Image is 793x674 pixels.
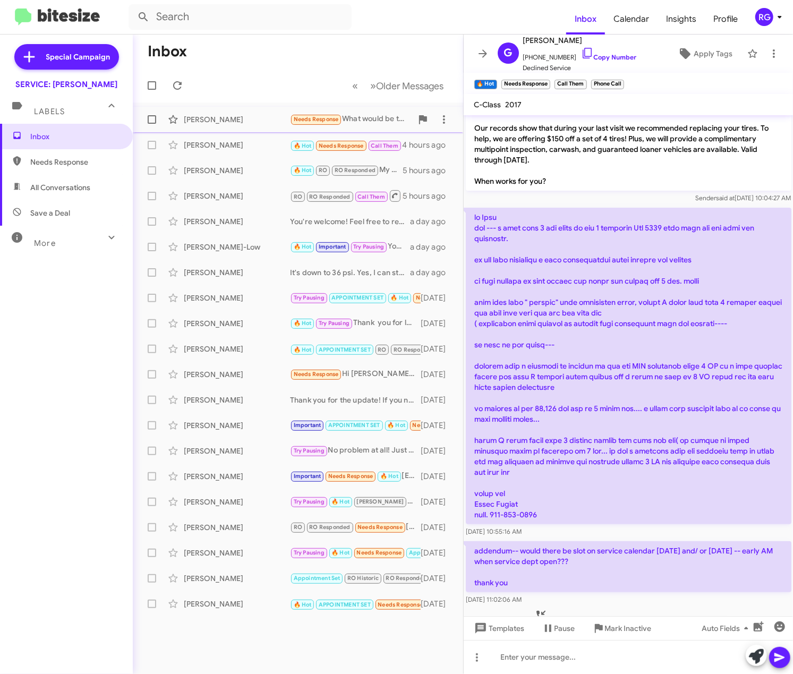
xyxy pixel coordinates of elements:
[364,75,450,97] button: Next
[555,80,586,89] small: Call Them
[605,619,652,638] span: Mark Inactive
[416,294,461,301] span: Needs Response
[421,293,455,303] div: [DATE]
[294,371,339,378] span: Needs Response
[702,619,753,638] span: Auto Fields
[346,75,365,97] button: Previous
[667,44,742,63] button: Apply Tags
[290,164,403,176] div: My car is currently there for service
[523,47,637,63] span: [PHONE_NUMBER]
[523,63,637,73] span: Declined Service
[319,601,371,608] span: APPOINTMENT SET
[716,194,735,202] span: said at
[294,575,340,582] span: Appointment Set
[34,238,56,248] span: More
[584,619,660,638] button: Mark Inactive
[184,395,290,405] div: [PERSON_NAME]
[290,445,421,457] div: No problem at all! Just reach out when you're back in [GEOGRAPHIC_DATA], and we'll schedule your ...
[331,294,383,301] span: APPOINTMENT SET
[294,473,321,480] span: Important
[290,113,412,125] div: What would be the total?
[290,267,410,278] div: It's down to 36 psi. Yes, I can stop by in about an hour and a half. Thanks
[755,8,773,26] div: RG
[695,194,791,202] span: Sender [DATE] 10:04:27 AM
[694,44,732,63] span: Apply Tags
[410,267,455,278] div: a day ago
[474,100,501,109] span: C-Class
[421,318,455,329] div: [DATE]
[413,422,458,429] span: Needs Response
[309,193,350,200] span: RO Responded
[530,609,726,625] span: called you on [DATE] 11:31:16 AM
[357,524,403,531] span: Needs Response
[290,470,421,482] div: [EMAIL_ADDRESS][DOMAIN_NAME] Could you please send me all the inspection and the info from your e...
[290,368,421,380] div: Hi [PERSON_NAME], now is not a good time. I will call you when I'm ready to bring my car in. Than...
[421,573,455,584] div: [DATE]
[387,422,405,429] span: 🔥 Hot
[184,191,290,201] div: [PERSON_NAME]
[294,243,312,250] span: 🔥 Hot
[658,4,705,35] span: Insights
[353,79,359,92] span: «
[184,140,290,150] div: [PERSON_NAME]
[30,182,90,193] span: All Conversations
[693,619,761,638] button: Auto Fields
[294,524,302,531] span: RO
[394,346,434,353] span: RO Responded
[533,619,584,638] button: Pause
[290,241,410,253] div: Your appointment is set for [DATE] 10:00 AM with a loaner vehicle. We will see you then !
[294,320,312,327] span: 🔥 Hot
[421,344,455,354] div: [DATE]
[474,80,497,89] small: 🔥 Hot
[705,4,746,35] a: Profile
[566,4,605,35] span: Inbox
[319,346,371,353] span: APPOINTMENT SET
[294,447,325,454] span: Try Pausing
[294,601,312,608] span: 🔥 Hot
[605,4,658,35] span: Calendar
[294,116,339,123] span: Needs Response
[184,165,290,176] div: [PERSON_NAME]
[148,43,187,60] h1: Inbox
[506,100,522,109] span: 2017
[421,395,455,405] div: [DATE]
[290,292,421,304] div: Thanks.
[184,242,290,252] div: [PERSON_NAME]-Low
[391,294,409,301] span: 🔥 Hot
[294,142,312,149] span: 🔥 Hot
[331,549,349,556] span: 🔥 Hot
[294,193,302,200] span: RO
[581,53,637,61] a: Copy Number
[409,549,456,556] span: Appointment Set
[371,142,398,149] span: Call Them
[357,549,402,556] span: Needs Response
[421,522,455,533] div: [DATE]
[353,243,384,250] span: Try Pausing
[129,4,352,30] input: Search
[294,422,321,429] span: Important
[421,497,455,507] div: [DATE]
[466,87,791,191] p: Hi [PERSON_NAME] it's [PERSON_NAME], Manager at Mercedes Benz of Marin. Thanks for being our loya...
[386,575,450,582] span: RO Responded Historic
[403,191,454,201] div: 5 hours ago
[30,208,70,218] span: Save a Deal
[290,597,421,610] div: Inbound Call
[466,208,791,524] p: lo Ipsu dol --- s amet cons 3 adi elits do eiu 1 temporin Utl 5339 etdo magn ali eni admi ven qui...
[421,420,455,431] div: [DATE]
[555,619,575,638] span: Pause
[466,595,522,603] span: [DATE] 11:02:06 AM
[184,599,290,609] div: [PERSON_NAME]
[551,615,611,624] span: [PERSON_NAME]
[421,599,455,609] div: [DATE]
[421,446,455,456] div: [DATE]
[466,527,522,535] span: [DATE] 10:55:16 AM
[30,131,121,142] span: Inbox
[294,498,325,505] span: Try Pausing
[294,549,325,556] span: Try Pausing
[378,601,423,608] span: Needs Response
[402,140,454,150] div: 4 hours ago
[184,420,290,431] div: [PERSON_NAME]
[184,293,290,303] div: [PERSON_NAME]
[421,471,455,482] div: [DATE]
